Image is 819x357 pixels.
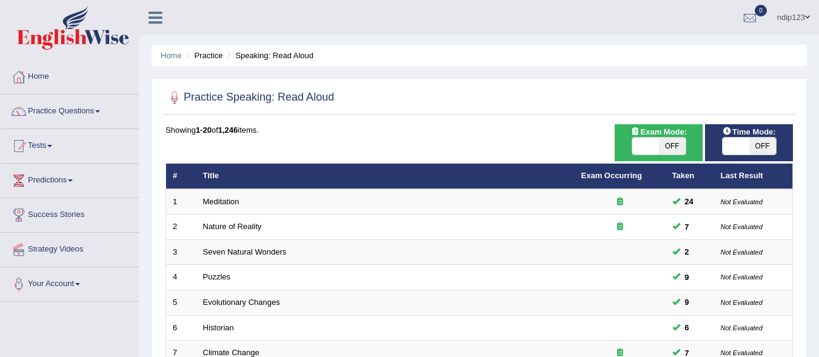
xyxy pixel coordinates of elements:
th: Last Result [714,164,793,189]
span: OFF [749,138,776,155]
small: Not Evaluated [721,299,763,306]
td: 5 [166,290,196,316]
span: 0 [755,5,767,16]
div: Show exams occurring in exams [615,124,703,161]
small: Not Evaluated [721,198,763,205]
td: 4 [166,265,196,290]
small: Not Evaluated [721,324,763,332]
td: 1 [166,189,196,215]
a: Nature of Reality [203,222,262,231]
a: Puzzles [203,272,231,281]
a: Climate Change [203,348,259,357]
a: Seven Natural Wonders [203,247,287,256]
span: You can still take this question [680,271,694,284]
span: You can still take this question [680,296,694,309]
a: Home [161,51,182,60]
a: Success Stories [1,198,139,229]
b: 1-20 [196,125,212,135]
td: 2 [166,215,196,240]
b: 1,246 [218,125,238,135]
a: Historian [203,323,234,332]
a: Meditation [203,197,239,206]
a: Your Account [1,267,139,298]
div: Exam occurring question [581,221,659,233]
a: Tests [1,129,139,159]
span: OFF [659,138,686,155]
a: Exam Occurring [581,171,642,180]
div: Showing of items. [165,124,793,136]
a: Predictions [1,164,139,194]
div: Exam occurring question [581,196,659,208]
span: You can still take this question [680,321,694,334]
th: Taken [666,164,714,189]
td: 3 [166,239,196,265]
th: # [166,164,196,189]
span: You can still take this question [680,195,698,208]
span: Exam Mode: [626,125,691,138]
small: Not Evaluated [721,273,763,281]
span: Time Mode: [718,125,781,138]
li: Practice [184,50,222,61]
a: Evolutionary Changes [203,298,280,307]
a: Strategy Videos [1,233,139,263]
td: 6 [166,315,196,341]
a: Home [1,60,139,90]
span: You can still take this question [680,245,694,258]
span: You can still take this question [680,221,694,233]
small: Not Evaluated [721,223,763,230]
small: Not Evaluated [721,349,763,356]
a: Practice Questions [1,95,139,125]
th: Title [196,164,575,189]
small: Not Evaluated [721,249,763,256]
h2: Practice Speaking: Read Aloud [165,88,334,107]
li: Speaking: Read Aloud [225,50,313,61]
